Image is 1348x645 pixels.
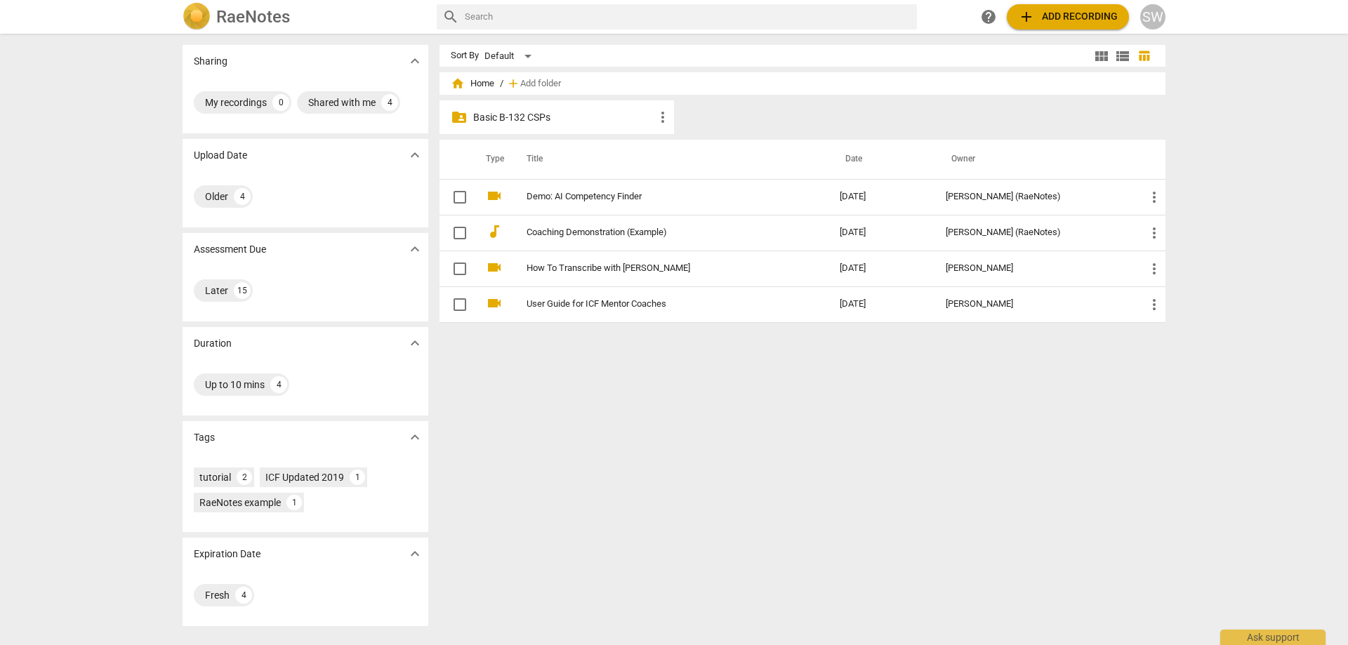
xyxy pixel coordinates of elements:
div: 4 [234,188,251,205]
span: search [442,8,459,25]
span: videocam [486,187,503,204]
span: expand_more [407,53,423,69]
span: expand_more [407,545,423,562]
div: [PERSON_NAME] (RaeNotes) [946,227,1123,238]
div: Fresh [205,588,230,602]
button: Show more [404,543,425,564]
span: home [451,77,465,91]
td: [DATE] [828,215,934,251]
span: view_list [1114,48,1131,65]
th: Date [828,140,934,179]
div: Later [205,284,228,298]
span: more_vert [1146,189,1163,206]
div: 2 [237,470,252,485]
span: more_vert [654,109,671,126]
p: Expiration Date [194,547,260,561]
a: Demo: AI Competency Finder [527,192,789,202]
div: 1 [350,470,365,485]
span: audiotrack [486,223,503,240]
p: Tags [194,430,215,445]
div: Sort By [451,51,479,61]
span: more_vert [1146,260,1163,277]
div: 15 [234,282,251,299]
button: Show more [404,145,425,166]
a: Coaching Demonstration (Example) [527,227,789,238]
span: expand_more [407,241,423,258]
th: Title [510,140,828,179]
div: tutorial [199,470,231,484]
span: add [1018,8,1035,25]
button: Tile view [1091,46,1112,67]
button: Show more [404,427,425,448]
td: [DATE] [828,179,934,215]
span: Add recording [1018,8,1118,25]
div: 1 [286,495,302,510]
span: Add folder [520,79,561,89]
input: Search [465,6,911,28]
td: [DATE] [828,286,934,322]
div: ICF Updated 2019 [265,470,344,484]
span: expand_more [407,335,423,352]
a: User Guide for ICF Mentor Coaches [527,299,789,310]
a: Help [976,4,1001,29]
span: more_vert [1146,296,1163,313]
th: Owner [934,140,1135,179]
button: Show more [404,239,425,260]
div: Older [205,189,228,204]
span: / [500,79,503,89]
span: table_chart [1137,49,1151,62]
button: Table view [1133,46,1154,67]
div: 4 [381,94,398,111]
button: Show more [404,333,425,354]
span: expand_more [407,429,423,446]
div: [PERSON_NAME] (RaeNotes) [946,192,1123,202]
div: 0 [272,94,289,111]
p: Upload Date [194,148,247,163]
p: Sharing [194,54,227,69]
div: Shared with me [308,95,376,109]
button: List view [1112,46,1133,67]
p: Duration [194,336,232,351]
p: Assessment Due [194,242,266,257]
span: view_module [1093,48,1110,65]
span: more_vert [1146,225,1163,241]
span: add [506,77,520,91]
a: LogoRaeNotes [183,3,425,31]
div: My recordings [205,95,267,109]
span: Home [451,77,494,91]
div: [PERSON_NAME] [946,299,1123,310]
div: Up to 10 mins [205,378,265,392]
div: [PERSON_NAME] [946,263,1123,274]
button: Upload [1007,4,1129,29]
p: Basic B-132 CSPs [473,110,654,125]
h2: RaeNotes [216,7,290,27]
span: folder_shared [451,109,468,126]
span: help [980,8,997,25]
a: How To Transcribe with [PERSON_NAME] [527,263,789,274]
img: Logo [183,3,211,31]
button: Show more [404,51,425,72]
div: Ask support [1220,630,1326,645]
div: RaeNotes example [199,496,281,510]
div: 4 [235,587,252,604]
button: SW [1140,4,1165,29]
span: videocam [486,295,503,312]
div: 4 [270,376,287,393]
span: expand_more [407,147,423,164]
span: videocam [486,259,503,276]
div: Default [484,45,536,67]
td: [DATE] [828,251,934,286]
th: Type [475,140,510,179]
